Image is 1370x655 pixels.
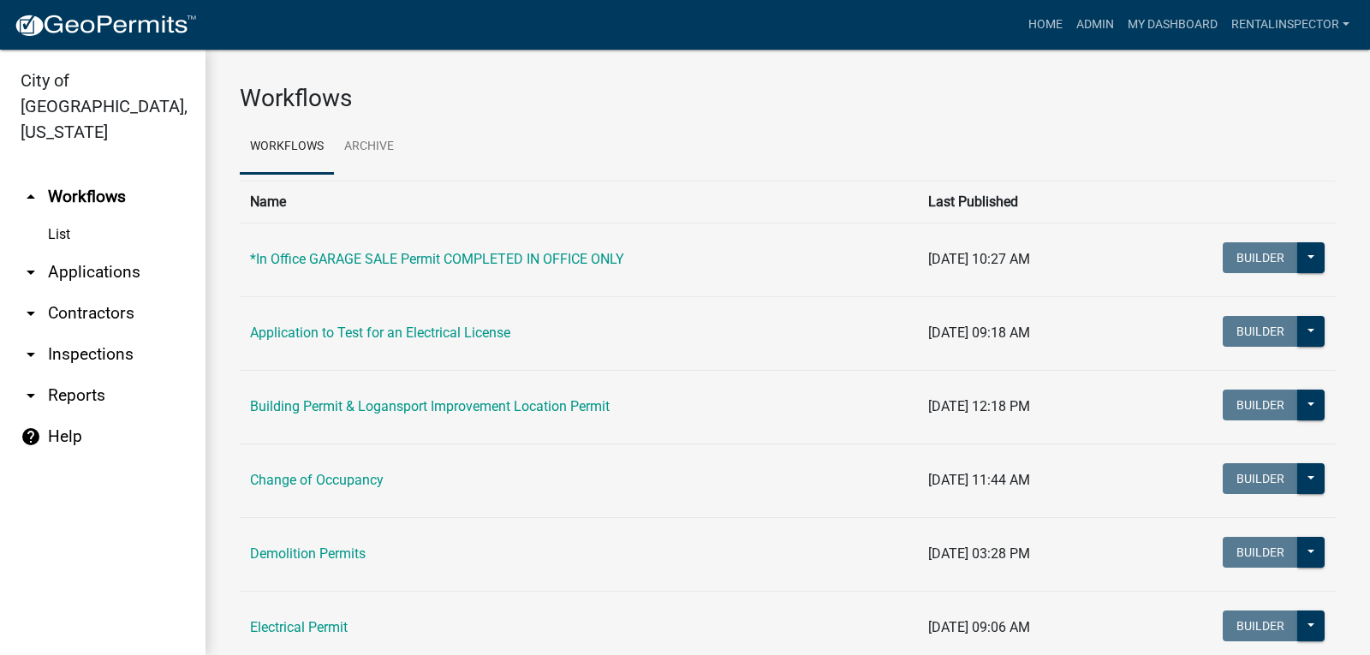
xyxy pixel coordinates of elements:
a: Change of Occupancy [250,472,384,488]
h3: Workflows [240,84,1336,113]
i: arrow_drop_down [21,385,41,406]
i: arrow_drop_up [21,187,41,207]
button: Builder [1223,463,1298,494]
span: [DATE] 09:06 AM [928,619,1030,635]
th: Last Published [918,181,1185,223]
a: Home [1022,9,1069,41]
a: Demolition Permits [250,545,366,562]
span: [DATE] 09:18 AM [928,325,1030,341]
i: arrow_drop_down [21,262,41,283]
span: [DATE] 12:18 PM [928,398,1030,414]
a: Admin [1069,9,1121,41]
span: [DATE] 03:28 PM [928,545,1030,562]
a: Workflows [240,120,334,175]
a: Building Permit & Logansport Improvement Location Permit [250,398,610,414]
a: Electrical Permit [250,619,348,635]
i: help [21,426,41,447]
i: arrow_drop_down [21,303,41,324]
button: Builder [1223,537,1298,568]
span: [DATE] 10:27 AM [928,251,1030,267]
button: Builder [1223,316,1298,347]
i: arrow_drop_down [21,344,41,365]
button: Builder [1223,610,1298,641]
button: Builder [1223,242,1298,273]
a: rentalinspector [1224,9,1356,41]
a: Application to Test for an Electrical License [250,325,510,341]
a: *In Office GARAGE SALE Permit COMPLETED IN OFFICE ONLY [250,251,624,267]
a: My Dashboard [1121,9,1224,41]
th: Name [240,181,918,223]
button: Builder [1223,390,1298,420]
a: Archive [334,120,404,175]
span: [DATE] 11:44 AM [928,472,1030,488]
